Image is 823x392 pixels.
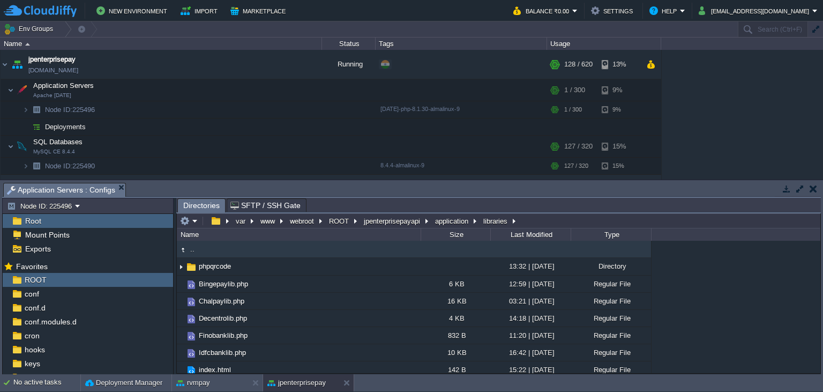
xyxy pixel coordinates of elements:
[421,310,490,327] div: 4 KB
[602,175,637,204] div: 5%
[564,101,582,118] div: 1 / 300
[189,245,196,254] span: ..
[421,361,490,378] div: 142 B
[44,122,87,131] a: Deployments
[32,137,84,146] span: SQL Databases
[45,162,72,170] span: Node ID:
[564,50,593,79] div: 128 / 620
[433,216,471,226] button: application
[23,331,41,341] a: cron
[185,313,197,325] img: AMDAwAAAACH5BAEAAAAALAAAAAABAAEAAAICRAEAOw==
[380,106,460,112] span: [DATE]-php-8.1.30-almalinux-9
[28,65,78,76] a: [DOMAIN_NAME]
[177,344,185,361] img: AMDAwAAAACH5BAEAAAAALAAAAAABAAEAAAICRAEAOw==
[197,348,248,357] a: Idfcbanklib.php
[197,262,233,271] a: phpqrcode
[421,344,490,361] div: 10 KB
[602,79,637,101] div: 9%
[25,43,30,46] img: AMDAwAAAACH5BAEAAAAALAAAAAABAAEAAAICRAEAOw==
[23,345,47,354] a: hooks
[96,4,170,17] button: New Environment
[23,216,43,226] a: Root
[288,216,317,226] button: webroot
[28,54,76,65] span: jpenterprisepay
[33,92,71,99] span: Apache [DATE]
[490,276,571,292] div: 12:59 | [DATE]
[177,361,185,378] img: AMDAwAAAACH5BAEAAAAALAAAAAABAAEAAAICRAEAOw==
[602,50,637,79] div: 13%
[181,4,221,17] button: Import
[267,378,326,388] button: jpenterprisepay
[177,310,185,327] img: AMDAwAAAACH5BAEAAAAALAAAAAABAAEAAAICRAEAOw==
[322,175,376,204] div: Running
[44,105,96,114] span: 225496
[23,101,29,118] img: AMDAwAAAACH5BAEAAAAALAAAAAABAAEAAAICRAEAOw==
[85,378,162,388] button: Deployment Manager
[548,38,661,50] div: Usage
[8,79,14,101] img: AMDAwAAAACH5BAEAAAAALAAAAAABAAEAAAICRAEAOw==
[14,262,49,271] span: Favorites
[33,149,75,155] span: MySQL CE 8.4.4
[23,359,42,368] span: keys
[571,293,651,309] div: Regular File
[564,158,588,174] div: 127 / 320
[422,228,490,241] div: Size
[197,331,249,340] span: Finobanklib.php
[44,161,96,171] span: 225490
[23,317,78,327] span: conf.modules.d
[421,276,490,292] div: 6 KB
[23,303,47,313] a: conf.d
[28,179,66,190] a: kiahinfotech
[602,158,637,174] div: 15%
[185,347,197,359] img: AMDAwAAAACH5BAEAAAAALAAAAAABAAEAAAICRAEAOw==
[197,279,250,289] a: Bingepaylib.php
[591,4,636,17] button: Settings
[571,258,651,275] div: Directory
[183,199,220,212] span: Directories
[23,119,29,135] img: AMDAwAAAACH5BAEAAAAALAAAAAABAAEAAAICRAEAOw==
[23,230,71,240] a: Mount Points
[490,293,571,309] div: 03:21 | [DATE]
[23,373,73,382] span: modsecurity.d
[491,228,571,241] div: Last Modified
[177,276,185,292] img: AMDAwAAAACH5BAEAAAAALAAAAAABAAEAAAICRAEAOw==
[259,216,278,226] button: www
[177,244,189,256] img: AMDAwAAAACH5BAEAAAAALAAAAAABAAEAAAICRAEAOw==
[602,101,637,118] div: 9%
[32,138,84,146] a: SQL DatabasesMySQL CE 8.4.4
[23,158,29,174] img: AMDAwAAAACH5BAEAAAAALAAAAAABAAEAAAICRAEAOw==
[23,275,48,285] a: ROOT
[490,258,571,275] div: 13:32 | [DATE]
[185,330,197,342] img: AMDAwAAAACH5BAEAAAAALAAAAAABAAEAAAICRAEAOw==
[13,374,80,391] div: No active tasks
[44,161,96,171] a: Node ID:225490
[7,201,75,211] button: Node ID: 225496
[571,276,651,292] div: Regular File
[14,79,29,101] img: AMDAwAAAACH5BAEAAAAALAAAAAABAAEAAAICRAEAOw==
[1,38,321,50] div: Name
[602,136,637,157] div: 15%
[376,38,547,50] div: Tags
[362,216,423,226] button: jpenterprisepayapi
[10,50,25,79] img: AMDAwAAAACH5BAEAAAAALAAAAAABAAEAAAICRAEAOw==
[482,216,510,226] button: libraries
[32,81,95,90] span: Application Servers
[177,293,185,309] img: AMDAwAAAACH5BAEAAAAALAAAAAABAAEAAAICRAEAOw==
[197,314,249,323] a: Decentrolib.php
[323,38,375,50] div: Status
[322,50,376,79] div: Running
[29,119,44,135] img: AMDAwAAAACH5BAEAAAAALAAAAAABAAEAAAICRAEAOw==
[177,258,185,275] img: AMDAwAAAACH5BAEAAAAALAAAAAABAAEAAAICRAEAOw==
[8,136,14,157] img: AMDAwAAAACH5BAEAAAAALAAAAAABAAEAAAICRAEAOw==
[29,101,44,118] img: AMDAwAAAACH5BAEAAAAALAAAAAABAAEAAAICRAEAOw==
[176,378,210,388] button: rvmpay
[234,216,248,226] button: var
[197,365,233,374] span: index.html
